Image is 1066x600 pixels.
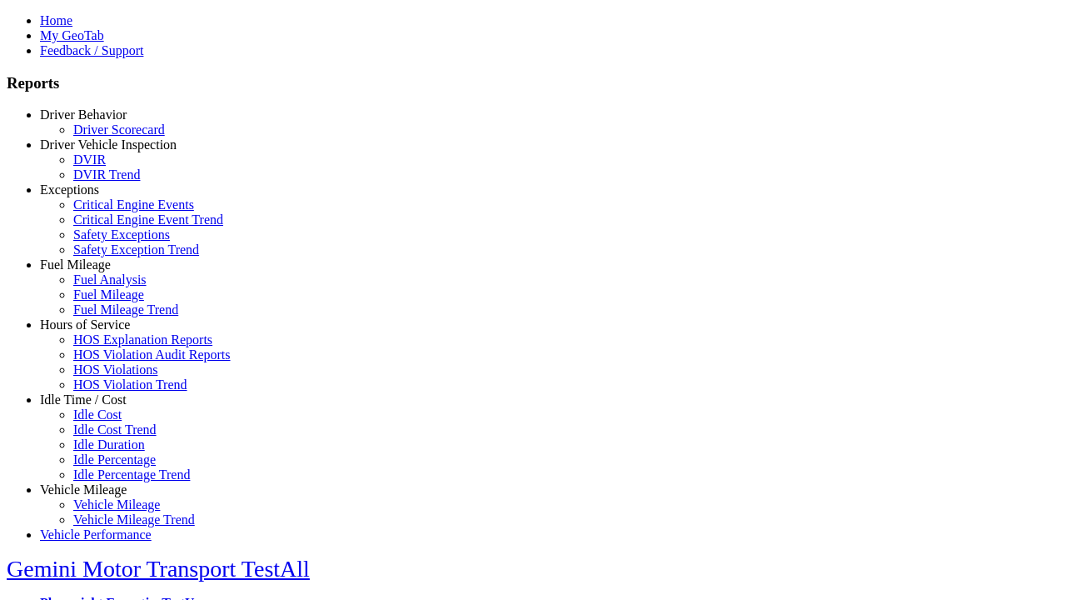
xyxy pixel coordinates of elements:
[73,422,157,437] a: Idle Cost Trend
[73,287,144,302] a: Fuel Mileage
[73,377,187,392] a: HOS Violation Trend
[73,302,178,317] a: Fuel Mileage Trend
[40,392,127,407] a: Idle Time / Cost
[73,197,194,212] a: Critical Engine Events
[73,272,147,287] a: Fuel Analysis
[73,407,122,422] a: Idle Cost
[7,74,1059,92] h3: Reports
[40,43,143,57] a: Feedback / Support
[40,182,99,197] a: Exceptions
[73,212,223,227] a: Critical Engine Event Trend
[40,317,130,332] a: Hours of Service
[73,512,195,527] a: Vehicle Mileage Trend
[40,482,127,497] a: Vehicle Mileage
[73,122,165,137] a: Driver Scorecard
[40,107,127,122] a: Driver Behavior
[73,227,170,242] a: Safety Exceptions
[73,152,106,167] a: DVIR
[73,347,231,362] a: HOS Violation Audit Reports
[40,13,72,27] a: Home
[73,332,212,347] a: HOS Explanation Reports
[73,497,160,512] a: Vehicle Mileage
[73,242,199,257] a: Safety Exception Trend
[73,437,145,452] a: Idle Duration
[7,556,310,582] a: Gemini Motor Transport TestAll
[73,452,156,467] a: Idle Percentage
[40,527,152,542] a: Vehicle Performance
[73,167,140,182] a: DVIR Trend
[40,257,111,272] a: Fuel Mileage
[40,137,177,152] a: Driver Vehicle Inspection
[73,467,190,482] a: Idle Percentage Trend
[73,362,157,377] a: HOS Violations
[40,28,104,42] a: My GeoTab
